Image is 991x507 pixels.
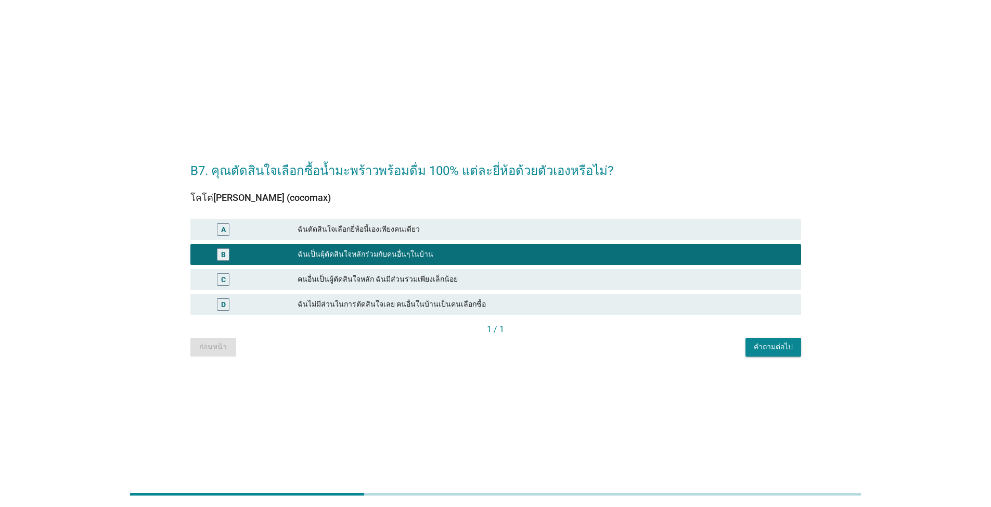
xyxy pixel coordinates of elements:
div: C [221,274,226,285]
div: A [221,224,226,235]
div: โคโค่[PERSON_NAME] (cocomax) [190,191,801,205]
div: B [221,249,226,260]
div: 1 / 1 [190,323,801,336]
div: D [221,299,226,310]
div: ฉันตัดสินใจเลือกยี่ห้อนี้เองเพียงคนเดียว [298,223,793,236]
div: คนอื่นเป็นผู้ตัดสินใจหลัก ฉันมีส่วนร่วมเพียงเล็กน้อย [298,273,793,286]
h2: B7. คุณตัดสินใจเลือกซื้อน้ำมะพร้าวพร้อมดื่ม 100% แต่ละยี่ห้อด้วยตัวเองหรือไม่? [190,151,801,180]
button: คำถามต่อไป [745,338,801,357]
div: ฉันไม่มีส่วนในการตัดสินใจเลย คนอื่นในบ้านเป็นคนเลือกซื้อ [298,298,793,311]
div: ฉันเป็นผุ้ตัดสินใจหลักร่วมกับคนอื่นๆในบ้าน [298,248,793,261]
div: คำถามต่อไป [754,341,793,352]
